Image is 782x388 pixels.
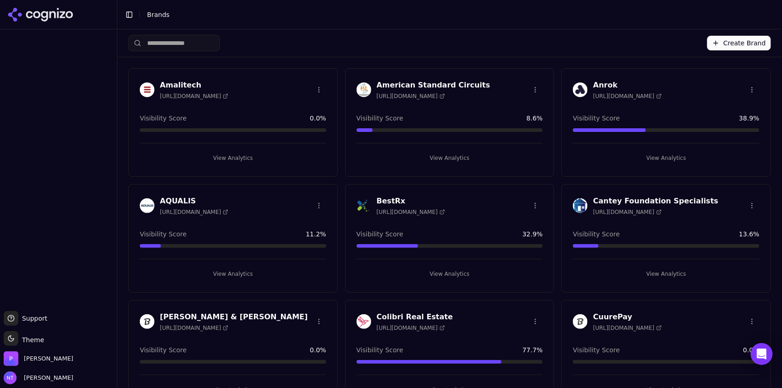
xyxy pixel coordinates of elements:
img: CuurePay [573,314,588,329]
h3: Cantey Foundation Specialists [593,196,718,207]
button: Open organization switcher [4,351,73,366]
img: Churchill & Harriman [140,314,154,329]
nav: breadcrumb [147,10,756,19]
h3: Colibri Real Estate [377,311,453,322]
h3: BestRx [377,196,445,207]
span: 77.7 % [523,345,543,355]
span: [URL][DOMAIN_NAME] [377,324,445,332]
span: [URL][DOMAIN_NAME] [377,93,445,100]
span: [URL][DOMAIN_NAME] [160,324,228,332]
button: View Analytics [357,267,543,281]
span: Visibility Score [573,230,620,239]
span: Visibility Score [357,114,403,123]
span: Support [18,314,47,323]
span: 13.6 % [739,230,760,239]
span: 0.0 % [310,345,326,355]
span: Visibility Score [140,114,187,123]
span: [PERSON_NAME] [20,374,73,382]
span: [URL][DOMAIN_NAME] [160,93,228,100]
button: View Analytics [140,267,326,281]
span: Visibility Score [140,345,187,355]
button: View Analytics [573,151,760,165]
span: Visibility Score [357,230,403,239]
span: Visibility Score [357,345,403,355]
span: 8.6 % [527,114,543,123]
span: 32.9 % [523,230,543,239]
img: BestRx [357,198,371,213]
img: Perrill [4,351,18,366]
img: Cantey Foundation Specialists [573,198,588,213]
span: Visibility Score [140,230,187,239]
button: View Analytics [573,267,760,281]
img: Amalitech [140,82,154,97]
h3: AQUALIS [160,196,228,207]
h3: Amalitech [160,80,228,91]
span: Brands [147,11,170,18]
h3: [PERSON_NAME] & [PERSON_NAME] [160,311,308,322]
span: Theme [18,336,44,344]
button: Create Brand [707,36,771,50]
img: Colibri Real Estate [357,314,371,329]
span: 0.0 % [310,114,326,123]
span: 11.2 % [306,230,326,239]
h3: Anrok [593,80,661,91]
button: View Analytics [357,151,543,165]
img: Anrok [573,82,588,97]
span: [URL][DOMAIN_NAME] [160,208,228,216]
span: 38.9 % [739,114,760,123]
span: 0.0 % [743,345,760,355]
button: View Analytics [140,151,326,165]
img: Nate Tower [4,372,17,384]
button: Open user button [4,372,73,384]
img: American Standard Circuits [357,82,371,97]
span: [URL][DOMAIN_NAME] [377,208,445,216]
h3: CuurePay [593,311,661,322]
span: [URL][DOMAIN_NAME] [593,208,661,216]
div: Open Intercom Messenger [751,343,773,365]
span: Visibility Score [573,345,620,355]
span: Perrill [24,355,73,363]
span: [URL][DOMAIN_NAME] [593,324,661,332]
span: [URL][DOMAIN_NAME] [593,93,661,100]
img: AQUALIS [140,198,154,213]
h3: American Standard Circuits [377,80,490,91]
span: Visibility Score [573,114,620,123]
